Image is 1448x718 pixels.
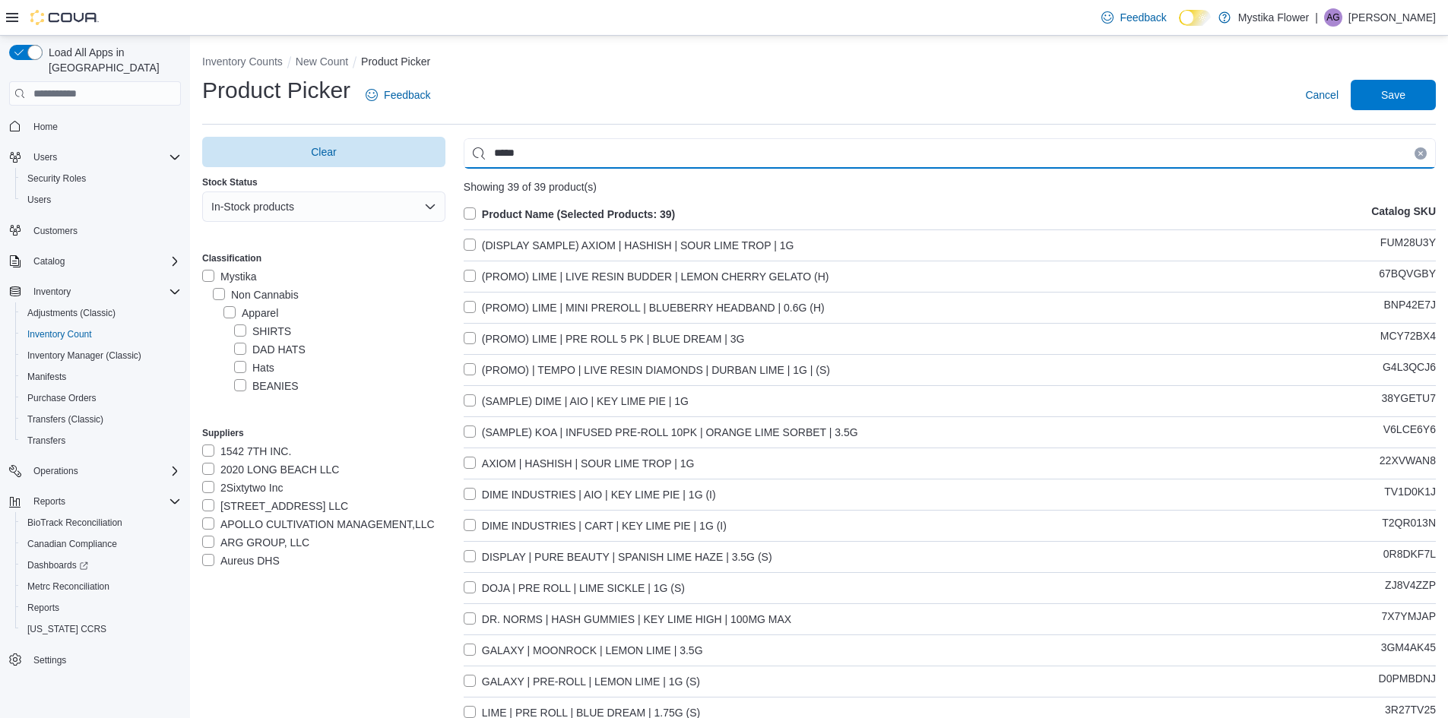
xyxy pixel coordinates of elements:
h1: Product Picker [202,75,350,106]
a: Feedback [360,80,436,110]
span: Users [21,191,181,209]
span: Users [27,194,51,206]
p: 22XVWAN8 [1380,454,1436,473]
button: Reports [27,492,71,511]
span: Purchase Orders [27,392,97,404]
button: Product Picker [361,55,430,68]
span: Settings [33,654,66,666]
span: Catalog [33,255,65,267]
button: Reports [15,597,187,618]
label: SHIRTS [234,322,291,340]
span: Transfers [21,432,181,450]
span: Feedback [1120,10,1166,25]
label: Hats [234,359,274,377]
a: BioTrack Reconciliation [21,514,128,532]
button: Catalog [27,252,71,270]
button: Operations [3,460,187,482]
span: Inventory Manager (Classic) [21,346,181,365]
span: Home [33,121,58,133]
label: DISPLAY | PURE BEAUTY | SPANISH LIME HAZE | 3.5G (S) [464,548,772,566]
span: AG [1326,8,1339,27]
label: AXIOM | HASHISH | SOUR LIME TROP | 1G [464,454,695,473]
span: BioTrack Reconciliation [21,514,181,532]
a: Inventory Manager (Classic) [21,346,147,365]
p: 38YGETU7 [1381,392,1436,410]
span: Dashboards [27,559,88,571]
button: Users [27,148,63,166]
button: Save [1351,80,1436,110]
button: Operations [27,462,84,480]
p: BNP42E7J [1384,299,1436,317]
label: Suppliers [202,427,244,439]
button: Cancel [1299,80,1345,110]
a: Customers [27,222,84,240]
label: GALAXY | MOONROCK | LEMON LIME | 3.5G [464,641,703,659]
input: Use aria labels when no actual label is in use [464,138,1436,169]
button: Inventory [27,283,77,301]
button: Users [3,147,187,168]
p: V6LCE6Y6 [1383,423,1436,441]
label: AUREUS, LLC [202,570,290,588]
label: Product Name (Selected Products: 39) [464,205,675,223]
button: BioTrack Reconciliation [15,512,187,533]
button: Home [3,115,187,137]
label: DR. NORMS | HASH GUMMIES | KEY LIME HIGH | 100MG MAX [464,610,791,628]
a: Dashboards [21,556,94,574]
a: Transfers (Classic) [21,410,109,429]
a: Canadian Compliance [21,535,123,553]
p: 0R8DKF7L [1383,548,1436,566]
p: ZJ8V4ZZP [1385,579,1436,597]
p: 7X7YMJAP [1381,610,1436,628]
label: (SAMPLE) KOA | INFUSED PRE-ROLL 10PK | ORANGE LIME SORBET | 3.5G [464,423,858,441]
span: Save [1381,87,1405,103]
span: Inventory [33,286,71,298]
span: Cancel [1305,87,1339,103]
span: Inventory Count [21,325,181,343]
span: Metrc Reconciliation [21,577,181,596]
p: FUM28U3Y [1380,236,1436,255]
div: Autumn Garcia [1324,8,1342,27]
span: Reports [21,599,181,617]
label: DIME INDUSTRIES | CART | KEY LIME PIE | 1G (I) [464,517,727,535]
p: | [1315,8,1318,27]
span: Washington CCRS [21,620,181,638]
button: In-Stock products [202,191,445,222]
a: Metrc Reconciliation [21,577,116,596]
label: Classification [202,252,261,264]
span: Inventory Count [27,328,92,340]
button: New Count [296,55,348,68]
span: Security Roles [21,169,181,188]
label: (DISPLAY SAMPLE) AXIOM | HASHISH | SOUR LIME TROP | 1G [464,236,794,255]
span: Customers [33,225,78,237]
label: [STREET_ADDRESS] LLC [202,497,348,515]
button: [US_STATE] CCRS [15,618,187,640]
a: Security Roles [21,169,92,188]
a: Dashboards [15,555,187,576]
label: Mystika [202,267,256,286]
label: (SAMPLE) DIME | AIO | KEY LIME PIE | 1G [464,392,689,410]
label: (PROMO) | TEMPO | LIVE RESIN DIAMONDS | DURBAN LIME | 1G | (S) [464,361,830,379]
button: Canadian Compliance [15,533,187,555]
button: Inventory Counts [202,55,283,68]
button: Metrc Reconciliation [15,576,187,597]
label: (PROMO) LIME | MINI PREROLL | BLUEBERRY HEADBAND | 0.6G (H) [464,299,825,317]
span: Users [33,151,57,163]
a: Users [21,191,57,209]
a: Purchase Orders [21,389,103,407]
img: Cova [30,10,99,25]
span: Reports [33,495,65,508]
span: Inventory [27,283,181,301]
label: DIME INDUSTRIES | AIO | KEY LIME PIE | 1G (I) [464,486,716,504]
span: Reports [27,492,181,511]
button: Inventory [3,281,187,302]
button: Users [15,189,187,210]
p: Mystika Flower [1238,8,1309,27]
button: Manifests [15,366,187,387]
a: Transfers [21,432,71,450]
span: Feedback [384,87,430,103]
label: (PROMO) LIME | PRE ROLL 5 PK | BLUE DREAM | 3G [464,330,745,348]
span: Metrc Reconciliation [27,580,109,593]
span: Reports [27,602,59,614]
a: Settings [27,651,72,669]
p: TV1D0K1J [1384,486,1436,504]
